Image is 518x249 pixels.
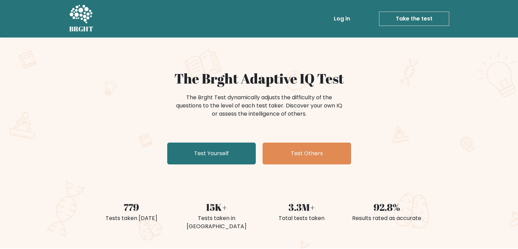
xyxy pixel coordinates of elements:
[331,12,353,26] a: Log in
[174,93,344,118] div: The Brght Test dynamically adjusts the difficulty of the questions to the level of each test take...
[93,70,425,87] h1: The Brght Adaptive IQ Test
[69,3,94,35] a: BRGHT
[348,214,425,222] div: Results rated as accurate
[69,25,94,33] h5: BRGHT
[167,143,256,164] a: Test Yourself
[93,200,170,214] div: 779
[178,200,255,214] div: 15K+
[178,214,255,231] div: Tests taken in [GEOGRAPHIC_DATA]
[263,143,351,164] a: Test Others
[379,12,449,26] a: Take the test
[348,200,425,214] div: 92.8%
[93,214,170,222] div: Tests taken [DATE]
[263,214,340,222] div: Total tests taken
[263,200,340,214] div: 3.3M+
